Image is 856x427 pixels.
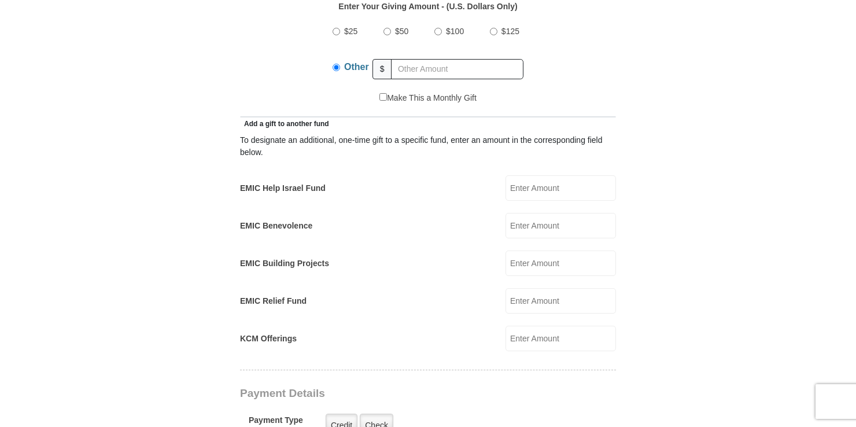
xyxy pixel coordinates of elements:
label: EMIC Building Projects [240,257,329,270]
h3: Payment Details [240,387,535,400]
input: Enter Amount [506,288,616,314]
span: $125 [501,27,519,36]
label: EMIC Help Israel Fund [240,182,326,194]
input: Enter Amount [506,326,616,351]
span: Add a gift to another fund [240,120,329,128]
label: EMIC Benevolence [240,220,312,232]
span: $ [372,59,392,79]
div: To designate an additional, one-time gift to a specific fund, enter an amount in the correspondin... [240,134,616,159]
input: Enter Amount [506,251,616,276]
input: Enter Amount [506,175,616,201]
label: Make This a Monthly Gift [379,92,477,104]
span: $50 [395,27,408,36]
span: $25 [344,27,357,36]
input: Other Amount [391,59,523,79]
span: Other [344,62,369,72]
label: KCM Offerings [240,333,297,345]
span: $100 [446,27,464,36]
input: Enter Amount [506,213,616,238]
label: EMIC Relief Fund [240,295,307,307]
input: Make This a Monthly Gift [379,93,387,101]
strong: Enter Your Giving Amount - (U.S. Dollars Only) [338,2,517,11]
